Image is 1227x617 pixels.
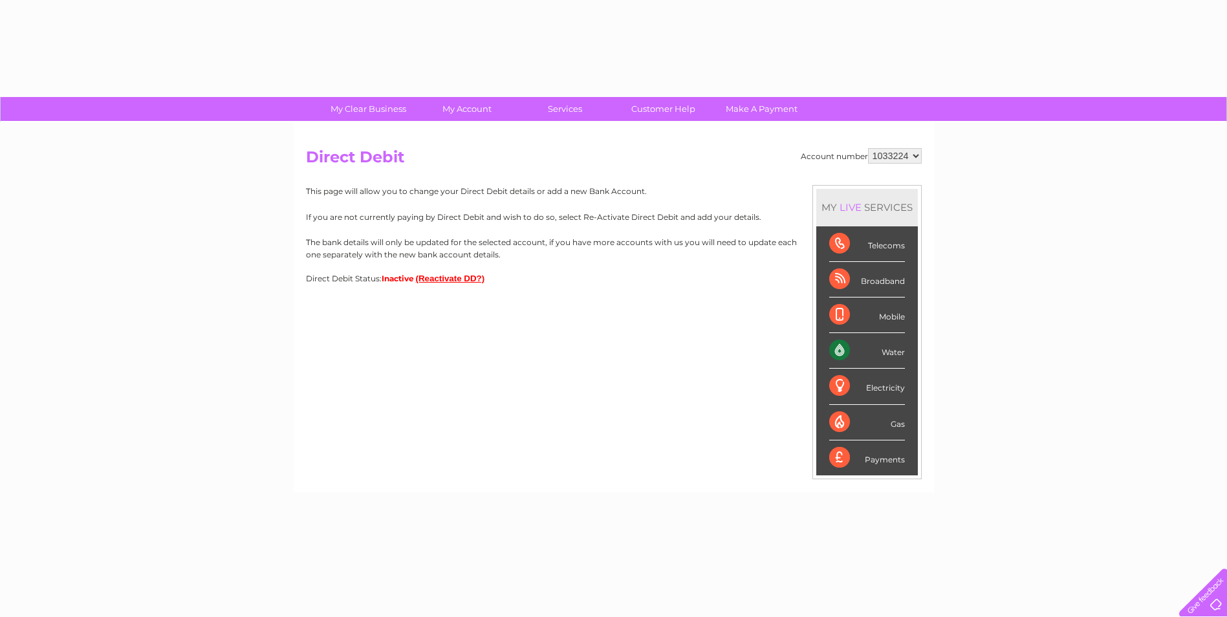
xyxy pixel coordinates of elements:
[416,274,485,283] button: (Reactivate DD?)
[306,148,922,173] h2: Direct Debit
[306,185,922,197] p: This page will allow you to change your Direct Debit details or add a new Bank Account.
[829,405,905,440] div: Gas
[829,298,905,333] div: Mobile
[315,97,422,121] a: My Clear Business
[829,440,905,475] div: Payments
[829,262,905,298] div: Broadband
[306,211,922,223] p: If you are not currently paying by Direct Debit and wish to do so, select Re-Activate Direct Debi...
[610,97,717,121] a: Customer Help
[829,369,905,404] div: Electricity
[829,333,905,369] div: Water
[413,97,520,121] a: My Account
[382,274,414,283] span: Inactive
[829,226,905,262] div: Telecoms
[708,97,815,121] a: Make A Payment
[512,97,618,121] a: Services
[837,201,864,213] div: LIVE
[816,189,918,226] div: MY SERVICES
[306,236,922,261] p: The bank details will only be updated for the selected account, if you have more accounts with us...
[801,148,922,164] div: Account number
[306,274,922,283] div: Direct Debit Status:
